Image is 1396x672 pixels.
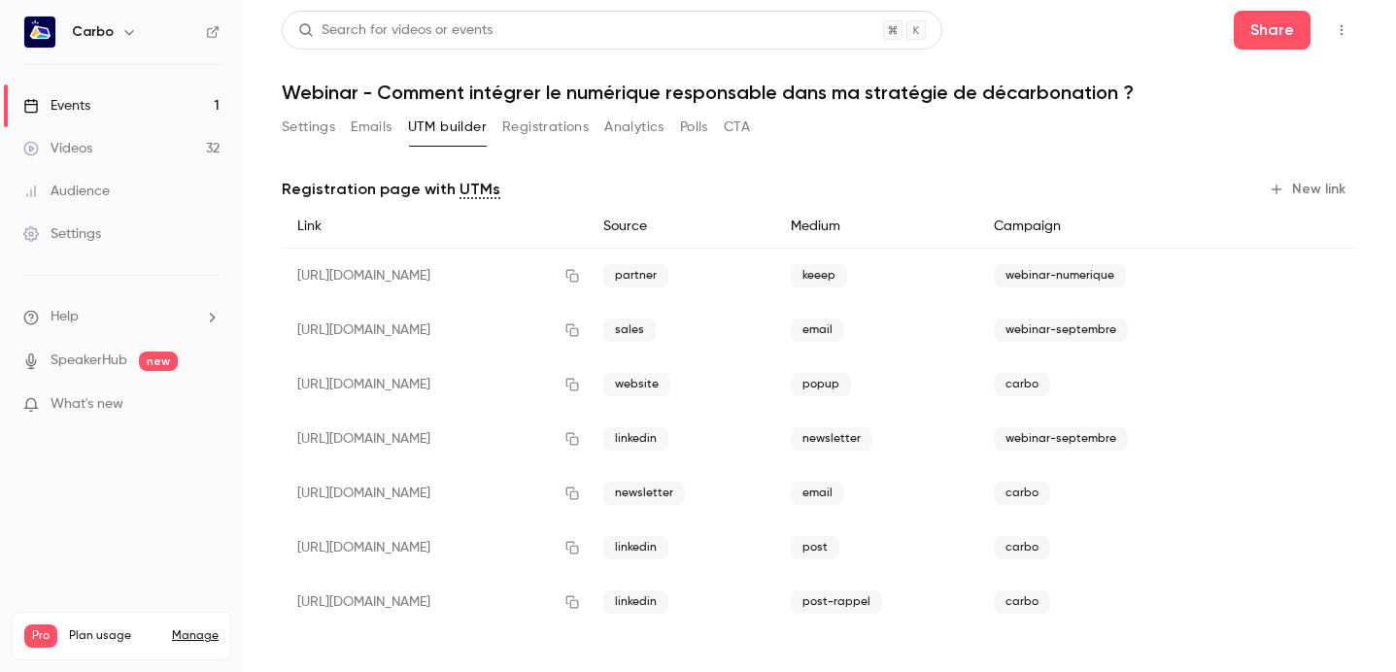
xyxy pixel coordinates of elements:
[23,182,110,201] div: Audience
[791,536,839,559] span: post
[603,427,668,451] span: linkedin
[282,205,588,249] div: Link
[282,303,588,357] div: [URL][DOMAIN_NAME]
[994,590,1050,614] span: carbo
[282,521,588,575] div: [URL][DOMAIN_NAME]
[172,628,219,644] a: Manage
[24,624,57,648] span: Pro
[72,22,114,42] h6: Carbo
[23,224,101,244] div: Settings
[978,205,1253,249] div: Campaign
[791,427,872,451] span: newsletter
[588,205,775,249] div: Source
[994,373,1050,396] span: carbo
[603,482,685,505] span: newsletter
[603,264,668,287] span: partner
[298,20,493,41] div: Search for videos or events
[24,17,55,48] img: Carbo
[680,112,708,143] button: Polls
[139,352,178,371] span: new
[282,466,588,521] div: [URL][DOMAIN_NAME]
[994,427,1128,451] span: webinar-septembre
[351,112,392,143] button: Emails
[994,264,1126,287] span: webinar-numerique
[282,249,588,304] div: [URL][DOMAIN_NAME]
[775,205,979,249] div: Medium
[23,139,92,158] div: Videos
[51,351,127,371] a: SpeakerHub
[724,112,750,143] button: CTA
[282,178,500,201] p: Registration page with
[994,536,1050,559] span: carbo
[69,628,160,644] span: Plan usage
[408,112,487,143] button: UTM builder
[282,357,588,412] div: [URL][DOMAIN_NAME]
[23,307,220,327] li: help-dropdown-opener
[994,482,1050,505] span: carbo
[1234,11,1311,50] button: Share
[791,264,847,287] span: keeep
[603,536,668,559] span: linkedin
[282,81,1357,104] h1: Webinar - Comment intégrer le numérique responsable dans ma stratégie de décarbonation ?
[791,482,844,505] span: email
[23,96,90,116] div: Events
[994,319,1128,342] span: webinar-septembre
[1261,174,1357,205] button: New link
[604,112,664,143] button: Analytics
[603,319,656,342] span: sales
[791,373,851,396] span: popup
[603,590,668,614] span: linkedin
[791,590,882,614] span: post-rappel
[603,373,670,396] span: website
[196,396,220,414] iframe: Noticeable Trigger
[282,412,588,466] div: [URL][DOMAIN_NAME]
[51,394,123,415] span: What's new
[51,307,79,327] span: Help
[282,575,588,629] div: [URL][DOMAIN_NAME]
[460,178,500,201] a: UTMs
[502,112,589,143] button: Registrations
[282,112,335,143] button: Settings
[791,319,844,342] span: email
